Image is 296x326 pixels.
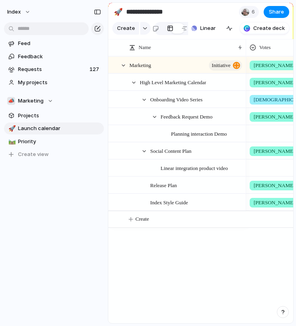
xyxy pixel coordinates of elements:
span: High Level Marketing Calendar [140,77,206,87]
button: Create view [4,148,104,160]
span: Create [117,24,135,32]
span: Priority [18,138,101,146]
span: Social Content Plan [150,146,191,155]
a: Feed [4,38,104,49]
span: initiative [212,60,230,71]
button: initiative [209,60,242,71]
a: 🛤️Priority [4,136,104,148]
span: Requests [18,65,87,73]
a: Projects [4,110,104,122]
a: Requests127 [4,63,104,75]
div: 🚀 [114,6,123,17]
span: Feedback Request Demo [161,112,213,121]
button: Linear [188,22,219,34]
button: 🛤️ [7,138,15,146]
span: Feedback [18,53,101,61]
button: Create deck [240,22,289,34]
div: 🚀 [8,124,14,133]
span: [PERSON_NAME] [254,61,295,69]
button: Create [112,22,139,35]
span: [PERSON_NAME] [254,147,295,155]
span: Linear [200,24,216,32]
span: Release Plan [150,180,177,190]
span: My projects [18,79,101,87]
span: [PERSON_NAME] [254,79,295,87]
button: 🚀 [7,124,15,132]
span: [PERSON_NAME] [254,113,295,121]
span: Projects [18,112,101,120]
span: Launch calendar [18,124,101,132]
button: Share [264,6,289,18]
a: My projects [4,77,104,89]
span: Marketing [129,60,151,69]
div: 📣 [7,97,15,105]
span: Name [139,43,151,51]
button: Index [4,6,35,18]
a: Feedback [4,51,104,63]
span: Marketing [18,97,44,105]
span: Share [269,8,284,16]
span: Linear integration product video [161,163,228,172]
span: Create [135,215,149,223]
span: Onboarding Video Series [150,95,203,104]
button: 📣Marketing [4,95,104,107]
span: Index [7,8,21,16]
span: Create deck [253,24,285,32]
span: [PERSON_NAME] [254,199,295,207]
span: 127 [89,65,101,73]
div: 🛤️ [8,137,14,146]
span: 6 [252,8,257,16]
span: [PERSON_NAME] [254,182,295,190]
span: Votes [259,43,271,51]
button: 🚀 [112,6,125,18]
span: Create view [18,150,49,158]
span: Index Style Guide [150,198,188,207]
span: Feed [18,40,101,47]
span: Planning interaction Demo [171,129,227,138]
a: 🚀Launch calendar [4,122,104,134]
